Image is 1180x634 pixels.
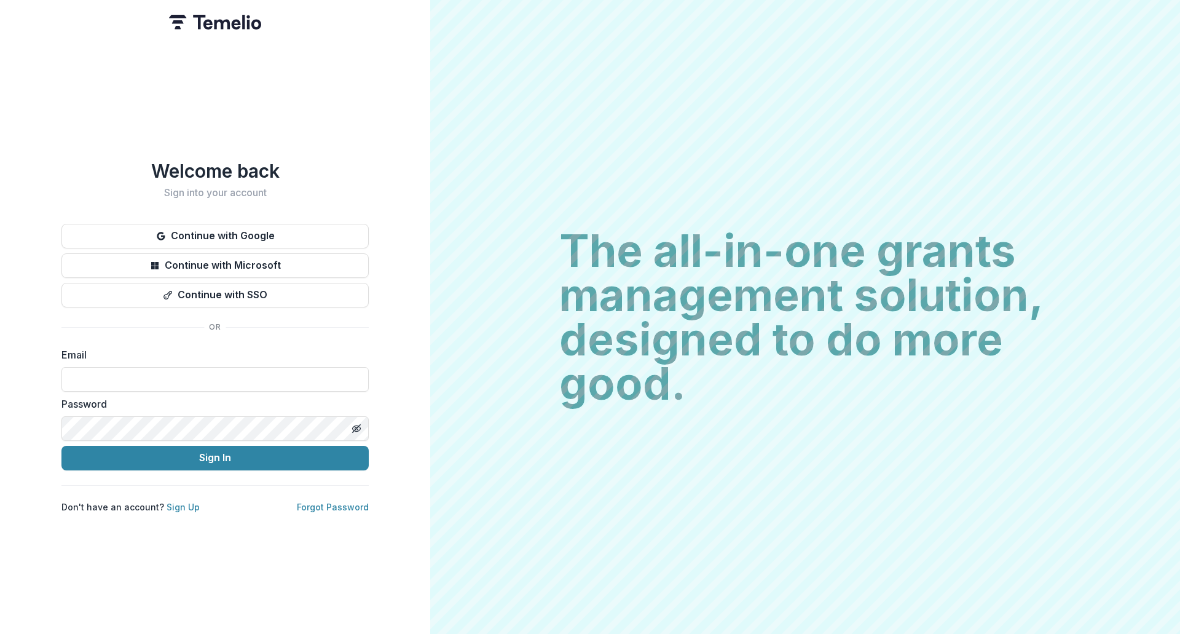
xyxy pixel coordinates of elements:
[167,502,200,512] a: Sign Up
[61,397,361,411] label: Password
[61,224,369,248] button: Continue with Google
[61,283,369,307] button: Continue with SSO
[61,347,361,362] label: Email
[61,253,369,278] button: Continue with Microsoft
[347,419,366,438] button: Toggle password visibility
[297,502,369,512] a: Forgot Password
[61,160,369,182] h1: Welcome back
[61,446,369,470] button: Sign In
[169,15,261,30] img: Temelio
[61,501,200,513] p: Don't have an account?
[61,187,369,199] h2: Sign into your account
